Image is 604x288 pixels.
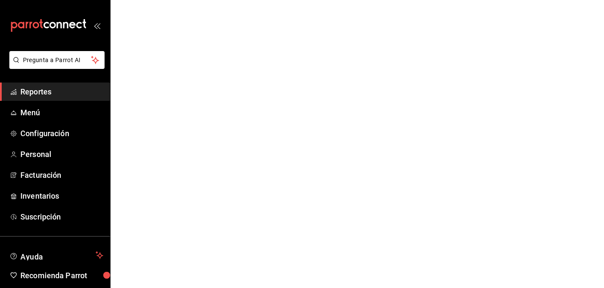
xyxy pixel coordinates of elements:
span: Recomienda Parrot [20,270,103,281]
span: Inventarios [20,190,103,202]
span: Pregunta a Parrot AI [23,56,91,65]
span: Configuración [20,128,103,139]
span: Personal [20,148,103,160]
span: Reportes [20,86,103,97]
a: Pregunta a Parrot AI [6,62,105,71]
button: Pregunta a Parrot AI [9,51,105,69]
span: Suscripción [20,211,103,222]
span: Ayuda [20,250,92,260]
button: open_drawer_menu [94,22,100,29]
span: Facturación [20,169,103,181]
span: Menú [20,107,103,118]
